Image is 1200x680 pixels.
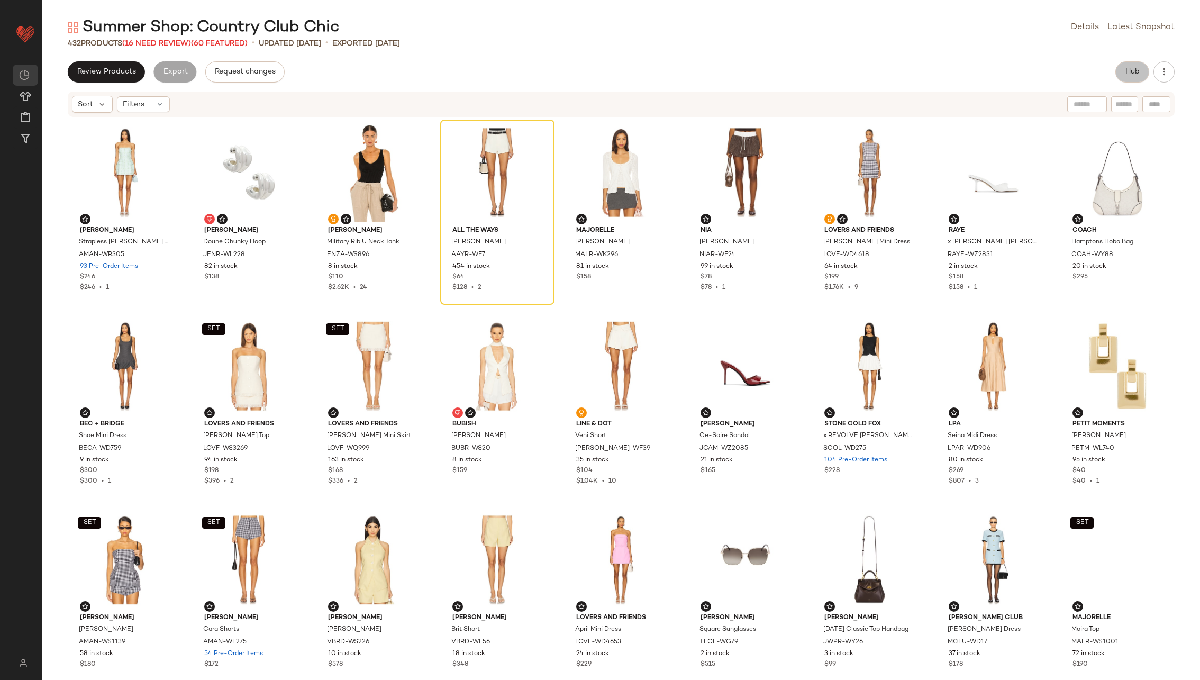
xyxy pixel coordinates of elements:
[204,660,219,669] span: $172
[578,216,585,222] img: svg%3e
[1072,262,1106,271] span: 20 in stock
[196,511,303,609] img: AMAN-WF275_V1.jpg
[78,99,93,110] span: Sort
[454,603,461,610] img: svg%3e
[343,216,349,222] img: svg%3e
[1071,431,1126,441] span: [PERSON_NAME]
[1072,613,1162,623] span: MAJORELLE
[196,123,303,222] img: JENR-WL228_V1.jpg
[83,519,96,527] span: SET
[327,625,381,634] span: [PERSON_NAME]
[1072,226,1162,235] span: Coach
[214,68,276,76] span: Request changes
[949,273,963,282] span: $158
[692,123,799,222] img: NIAR-WF24_V1.jpg
[203,625,239,634] span: Cara Shorts
[576,478,598,485] span: $1.04K
[452,466,467,476] span: $159
[80,226,170,235] span: [PERSON_NAME]
[575,638,621,647] span: LOVF-WD4653
[949,456,983,465] span: 80 in stock
[824,273,839,282] span: $199
[963,284,974,291] span: •
[701,284,712,291] span: $78
[327,250,369,260] span: ENZA-WS896
[79,250,124,260] span: AMAN-WR305
[940,317,1047,415] img: LPAR-WD906_V1.jpg
[1072,478,1086,485] span: $40
[826,216,833,222] img: svg%3e
[948,638,987,647] span: MCLU-WD17
[949,660,963,669] span: $178
[598,478,608,485] span: •
[80,456,109,465] span: 9 in stock
[204,478,220,485] span: $396
[452,226,542,235] span: ALL THE WAYS
[332,38,400,49] p: Exported [DATE]
[444,123,551,222] img: AAYR-WF7_V1.jpg
[1075,216,1081,222] img: svg%3e
[230,478,234,485] span: 2
[80,613,170,623] span: [PERSON_NAME]
[1070,517,1094,529] button: SET
[699,625,756,634] span: Square Sunglasses
[699,250,735,260] span: NIAR-WF24
[701,649,730,659] span: 2 in stock
[701,660,715,669] span: $515
[19,70,30,80] img: svg%3e
[360,284,367,291] span: 24
[1107,21,1175,34] a: Latest Snapshot
[949,262,978,271] span: 2 in stock
[467,284,478,291] span: •
[951,603,957,610] img: svg%3e
[68,40,81,48] span: 432
[452,420,542,429] span: Bubish
[1072,466,1086,476] span: $40
[948,625,1021,634] span: [PERSON_NAME] Dress
[68,38,248,49] div: Products
[68,17,339,38] div: Summer Shop: Country Club Chic
[79,625,133,634] span: [PERSON_NAME]
[68,22,78,33] img: svg%3e
[325,37,328,50] span: •
[328,660,343,669] span: $578
[203,250,245,260] span: JENR-WL228
[328,284,349,291] span: $2.62K
[205,61,285,83] button: Request changes
[576,420,666,429] span: Line & Dot
[80,649,113,659] span: 58 in stock
[108,478,111,485] span: 1
[949,613,1039,623] span: [PERSON_NAME] Club
[824,613,914,623] span: [PERSON_NAME]
[206,603,213,610] img: svg%3e
[722,284,725,291] span: 1
[699,638,738,647] span: TFOF-WG79
[824,420,914,429] span: Stone Cold Fox
[699,238,754,247] span: [PERSON_NAME]
[68,61,145,83] button: Review Products
[79,431,126,441] span: Shae Mini Dress
[196,317,303,415] img: LOVF-WS3269_V1.jpg
[951,410,957,416] img: svg%3e
[949,649,980,659] span: 37 in stock
[703,216,709,222] img: svg%3e
[80,466,97,476] span: $300
[965,478,975,485] span: •
[949,466,963,476] span: $269
[328,649,361,659] span: 10 in stock
[948,444,990,454] span: LPAR-WD906
[576,226,666,235] span: MAJORELLE
[826,603,833,610] img: svg%3e
[975,478,979,485] span: 3
[816,511,923,609] img: JWPR-WY26_V1.jpg
[1072,420,1162,429] span: petit moments
[71,123,178,222] img: AMAN-WR305_V1.jpg
[320,511,426,609] img: VBRD-WS226_V1.jpg
[949,284,963,291] span: $158
[1071,238,1133,247] span: Hamptons Hobo Bag
[948,250,993,260] span: RAYE-WZ2831
[219,216,225,222] img: svg%3e
[203,444,248,454] span: LOVF-WS3269
[204,456,238,465] span: 94 in stock
[202,323,225,335] button: SET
